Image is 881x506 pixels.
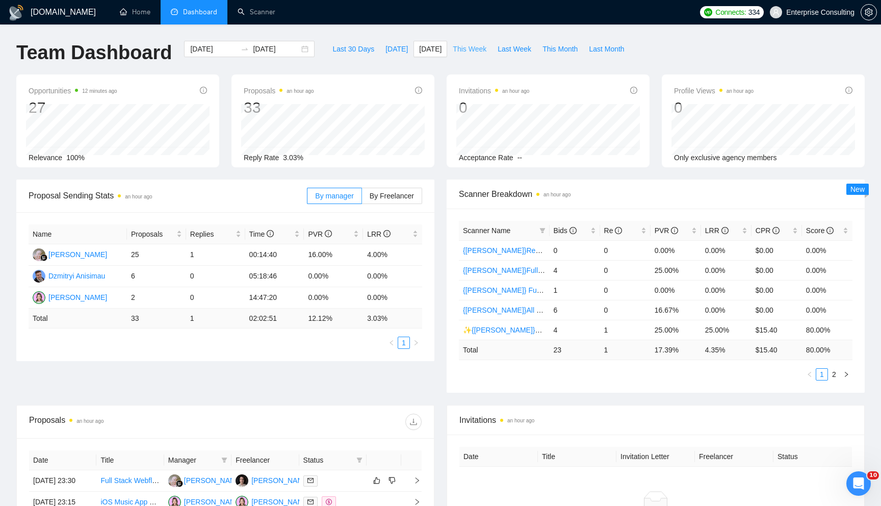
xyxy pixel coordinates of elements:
time: an hour ago [727,88,754,94]
li: 1 [398,337,410,349]
span: left [388,340,395,346]
span: dashboard [171,8,178,15]
td: $0.00 [752,240,802,260]
h1: Team Dashboard [16,41,172,65]
span: mail [307,499,314,505]
span: swap-right [241,45,249,53]
td: 33 [127,309,186,328]
td: 0.00% [701,300,752,320]
time: 12 minutes ago [82,88,117,94]
button: left [804,368,816,381]
span: PVR [655,226,679,235]
span: like [373,476,380,485]
span: mail [307,477,314,484]
span: Dashboard [183,8,217,16]
th: Date [459,447,538,467]
span: Invitations [459,414,852,426]
div: [PERSON_NAME] [48,292,107,303]
td: 0.00% [304,287,363,309]
div: [PERSON_NAME] [184,475,243,486]
a: RH[PERSON_NAME] [33,250,107,258]
td: 16.67% [651,300,701,320]
span: info-circle [415,87,422,94]
td: 6 [550,300,600,320]
span: By Freelancer [370,192,414,200]
td: 0.00% [304,266,363,287]
span: right [413,340,419,346]
img: gigradar-bm.png [40,254,47,261]
td: 0 [600,260,651,280]
button: Last Week [492,41,537,57]
td: 00:14:40 [245,244,304,266]
span: filter [221,457,227,463]
span: info-circle [826,227,834,234]
a: {[PERSON_NAME]}Full-stack devs WW (<1 month) - pain point [463,266,663,274]
span: Proposals [244,85,314,97]
td: 25 [127,244,186,266]
td: $0.00 [752,280,802,300]
button: This Month [537,41,583,57]
a: iOS Music App Developer [100,498,182,506]
span: info-circle [569,227,577,234]
time: an hour ago [507,418,534,423]
td: 0 [600,280,651,300]
span: 100% [66,154,85,162]
iframe: Intercom live chat [846,471,871,496]
span: info-circle [845,87,852,94]
td: 25.00% [701,320,752,340]
span: info-circle [267,230,274,237]
li: 1 [816,368,828,381]
a: {[PERSON_NAME]} Full-stack devs WW - pain point [463,286,629,294]
a: 1 [398,337,409,348]
td: 4.00% [363,244,422,266]
th: Date [29,450,96,470]
span: Opportunities [29,85,117,97]
button: [DATE] [413,41,447,57]
th: Manager [164,450,231,470]
td: 0 [600,300,651,320]
button: dislike [386,474,398,487]
td: 80.00 % [802,340,852,360]
button: Last 30 Days [327,41,380,57]
span: LRR [705,226,729,235]
span: user [772,9,780,16]
a: EB[PERSON_NAME] [236,497,310,505]
time: an hour ago [125,194,152,199]
span: Scanner Name [463,226,510,235]
th: Freelancer [695,447,773,467]
th: Freelancer [231,450,299,470]
td: 0.00% [802,280,852,300]
th: Replies [186,224,245,244]
a: Full Stack Webflow Developer (Crypto & APIs EXPERT) [100,476,277,485]
td: 1 [600,320,651,340]
img: RH [168,474,181,487]
td: [DATE] 23:30 [29,470,96,492]
button: right [410,337,422,349]
span: dollar [326,499,332,505]
span: Invitations [459,85,529,97]
td: 1 [600,340,651,360]
td: 17.39 % [651,340,701,360]
div: 27 [29,98,117,117]
time: an hour ago [502,88,529,94]
button: Last Month [583,41,630,57]
span: filter [356,457,362,463]
span: LRR [367,230,391,238]
span: Acceptance Rate [459,154,513,162]
span: Relevance [29,154,62,162]
span: -- [517,154,522,162]
span: setting [861,8,876,16]
td: 0.00% [363,287,422,309]
span: to [241,45,249,53]
button: left [385,337,398,349]
button: This Week [447,41,492,57]
span: info-circle [615,227,622,234]
a: IS[PERSON_NAME] [236,476,310,484]
span: Time [249,230,274,238]
div: [PERSON_NAME] [251,475,310,486]
span: right [405,477,421,484]
span: Proposals [131,229,174,240]
a: DDzmitryi Anisimau [33,271,105,280]
td: 14:47:20 [245,287,304,309]
span: 3.03% [283,154,303,162]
